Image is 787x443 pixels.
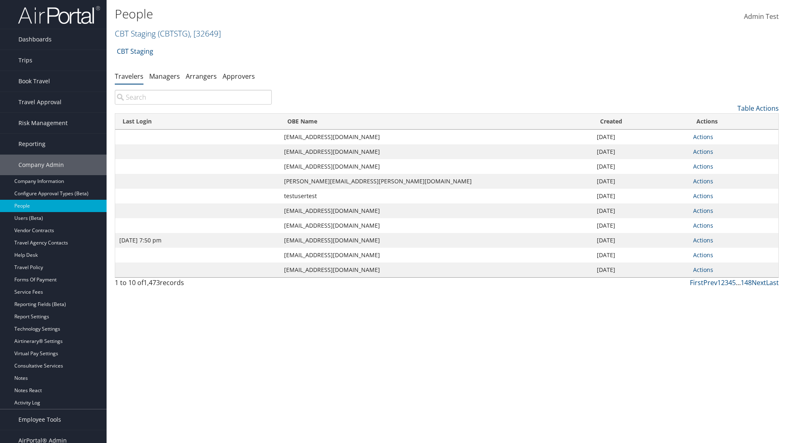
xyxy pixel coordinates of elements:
a: Actions [693,251,713,259]
a: Actions [693,236,713,244]
td: testusertest [280,189,593,203]
td: [DATE] [593,248,689,263]
span: … [736,278,741,287]
td: [EMAIL_ADDRESS][DOMAIN_NAME] [280,263,593,277]
a: 1 [717,278,721,287]
td: [DATE] [593,174,689,189]
a: 4 [728,278,732,287]
input: Search [115,90,272,105]
span: Travel Approval [18,92,61,112]
a: Actions [693,266,713,274]
span: ( CBTSTG ) [158,28,190,39]
a: Actions [693,148,713,155]
td: [DATE] [593,263,689,277]
span: Book Travel [18,71,50,91]
td: [EMAIL_ADDRESS][DOMAIN_NAME] [280,159,593,174]
td: [DATE] [593,203,689,218]
a: Admin Test [744,4,779,30]
a: Actions [693,162,713,170]
a: 2 [721,278,725,287]
span: 1,473 [143,278,160,287]
td: [EMAIL_ADDRESS][DOMAIN_NAME] [280,130,593,144]
th: OBE Name: activate to sort column ascending [280,114,593,130]
a: Last [766,278,779,287]
h1: People [115,5,557,23]
a: Table Actions [737,104,779,113]
td: [EMAIL_ADDRESS][DOMAIN_NAME] [280,248,593,263]
a: Actions [693,133,713,141]
span: , [ 32649 ] [190,28,221,39]
span: Admin Test [744,12,779,21]
a: Arrangers [186,72,217,81]
a: Travelers [115,72,143,81]
a: Managers [149,72,180,81]
td: [EMAIL_ADDRESS][DOMAIN_NAME] [280,203,593,218]
span: Employee Tools [18,409,61,430]
a: Next [752,278,766,287]
td: [EMAIL_ADDRESS][DOMAIN_NAME] [280,218,593,233]
td: [DATE] 7:50 pm [115,233,280,248]
a: 3 [725,278,728,287]
td: [EMAIL_ADDRESS][DOMAIN_NAME] [280,233,593,248]
a: Actions [693,207,713,215]
td: [EMAIL_ADDRESS][DOMAIN_NAME] [280,144,593,159]
th: Last Login: activate to sort column ascending [115,114,280,130]
a: Actions [693,221,713,229]
td: [DATE] [593,218,689,233]
td: [DATE] [593,233,689,248]
td: [DATE] [593,144,689,159]
span: Reporting [18,134,45,154]
td: [DATE] [593,159,689,174]
a: CBT Staging [115,28,221,39]
span: Company Admin [18,155,64,175]
div: 1 to 10 of records [115,278,272,292]
img: airportal-logo.png [18,5,100,25]
td: [DATE] [593,130,689,144]
td: [DATE] [593,189,689,203]
a: Actions [693,177,713,185]
a: CBT Staging [117,43,153,59]
th: Actions [689,114,778,130]
a: First [690,278,703,287]
a: 5 [732,278,736,287]
th: Created: activate to sort column ascending [593,114,689,130]
a: Approvers [223,72,255,81]
a: Actions [693,192,713,200]
span: Dashboards [18,29,52,50]
span: Risk Management [18,113,68,133]
span: Trips [18,50,32,71]
td: [PERSON_NAME][EMAIL_ADDRESS][PERSON_NAME][DOMAIN_NAME] [280,174,593,189]
a: Prev [703,278,717,287]
a: 148 [741,278,752,287]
